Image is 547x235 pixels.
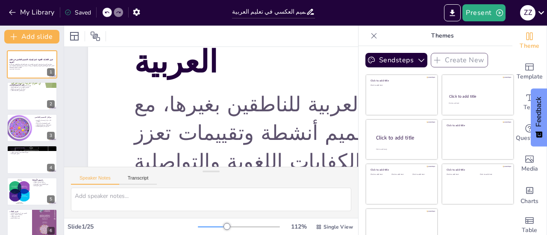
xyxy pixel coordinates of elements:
[480,174,507,176] div: Click to add text
[9,88,55,90] p: يساعد في تحسين تجربة التعلم.
[44,180,55,190] button: Delete Slide
[35,124,55,126] p: تقييم الطلاب هو المرحلة النهائية.
[376,134,431,142] div: Click to add title
[47,195,55,203] div: 5
[9,83,55,86] p: فهم التصميم العكسي
[9,85,55,87] p: التصميم العكسي يركز على النتائج التعليمية.
[7,145,57,174] div: 4
[449,94,506,99] div: Click to add title
[9,64,55,68] p: يتناول هذا العرض استراتيجيات التصميم العكسي في تعليم اللغة العربية للناطقين بغيرها، مع التركيز عل...
[9,215,29,217] p: قياس تقدم الطلاب.
[7,50,57,78] div: 1
[9,212,29,214] p: التقييم يجب أن يستند إلى الأهداف.
[512,56,547,87] div: Add ready made slides
[444,4,461,21] button: Export to PowerPoint
[35,126,55,128] p: التركيز على النتائج التعليمية.
[44,53,55,63] button: Delete Slide
[517,72,543,81] span: Template
[523,103,535,112] span: Text
[447,168,508,171] div: Click to add title
[47,132,55,139] div: 3
[68,223,198,231] div: Slide 1 / 25
[9,217,29,219] p: تعزيز فعالية التعليم.
[431,53,488,67] button: Create New
[520,41,539,51] span: Theme
[32,148,43,158] button: Duplicate Slide
[44,116,55,127] button: Delete Slide
[32,53,43,63] button: Duplicate Slide
[4,30,59,44] button: Add slide
[512,148,547,179] div: Add images, graphics, shapes or video
[47,100,55,108] div: 2
[462,4,505,21] button: Present
[447,174,473,176] div: Click to add text
[32,180,55,182] p: تعزيز الكفايات اللغوية.
[447,123,508,127] div: Click to add title
[35,116,55,119] p: مراحل التصميم العكسي
[32,116,43,127] button: Duplicate Slide
[7,114,57,142] div: 3
[9,151,55,153] p: تنوع الأنشطة حسب احتياجات الطلاب.
[9,147,55,149] p: تطبيق التصميم العكسي
[65,9,91,17] div: Saved
[365,53,427,67] button: Sendsteps
[520,5,535,20] div: z z
[521,164,538,174] span: Media
[232,6,306,18] input: Insert title
[521,197,538,206] span: Charts
[32,183,55,185] p: تنوع الأنشطة حسب المستويات.
[9,58,53,63] strong: تعزيز الكفايات اللغوية: استراتيجيات التصميم العكسي في تعليم العربية
[512,87,547,118] div: Add text boxes
[44,84,55,95] button: Delete Slide
[6,6,58,19] button: My Library
[7,82,57,110] div: 2
[516,133,544,143] span: Questions
[119,175,157,185] button: Transcript
[323,223,353,230] span: Single View
[9,153,55,155] p: تحقيق نتائج إيجابية.
[412,174,432,176] div: Click to add text
[32,180,43,190] button: Duplicate Slide
[32,182,55,183] p: مراعاة احتياجات الطلاب.
[71,175,119,185] button: Speaker Notes
[9,90,55,91] p: يتيح تخصيص الأنشطة للطلاب.
[7,177,57,206] div: 5
[9,214,29,216] p: استخدام تقييمات متنوعة.
[47,68,55,76] div: 1
[512,26,547,56] div: Change the overall theme
[520,4,535,21] button: z z
[531,88,547,146] button: Feedback - Show survey
[512,118,547,148] div: Get real-time input from your audience
[9,150,55,152] p: اختيار الأنشطة المناسبة.
[35,119,55,122] p: ثلاث مراحل رئيسية في التصميم العكسي.
[391,174,411,176] div: Click to add text
[47,164,55,171] div: 4
[512,179,547,210] div: Add charts and graphs
[68,29,81,43] div: Layout
[381,26,504,46] p: Themes
[9,68,55,70] p: Generated with [URL]
[32,84,43,95] button: Duplicate Slide
[9,210,29,213] p: تقييم الطلاب
[371,79,432,82] div: Click to add title
[90,31,100,41] span: Position
[535,97,543,127] span: Feedback
[47,227,55,235] div: 6
[288,223,309,231] div: 112 %
[9,87,55,88] p: التصميم العكسي يعزز التخطيط الفعال.
[371,84,432,87] div: Click to add text
[35,122,55,124] p: أهمية التخطيط في كل مرحلة.
[44,148,55,158] button: Delete Slide
[522,226,537,235] span: Table
[32,212,43,222] button: Duplicate Slide
[32,185,55,186] p: تحقيق نتائج إيجابية.
[371,174,390,176] div: Click to add text
[376,148,430,151] div: Click to add body
[44,212,55,222] button: Delete Slide
[371,168,432,171] div: Click to add title
[32,178,55,181] p: تصميم الأنشطة
[9,148,55,150] p: تحديد الأهداف التعليمية بوضوح.
[449,102,506,104] div: Click to add text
